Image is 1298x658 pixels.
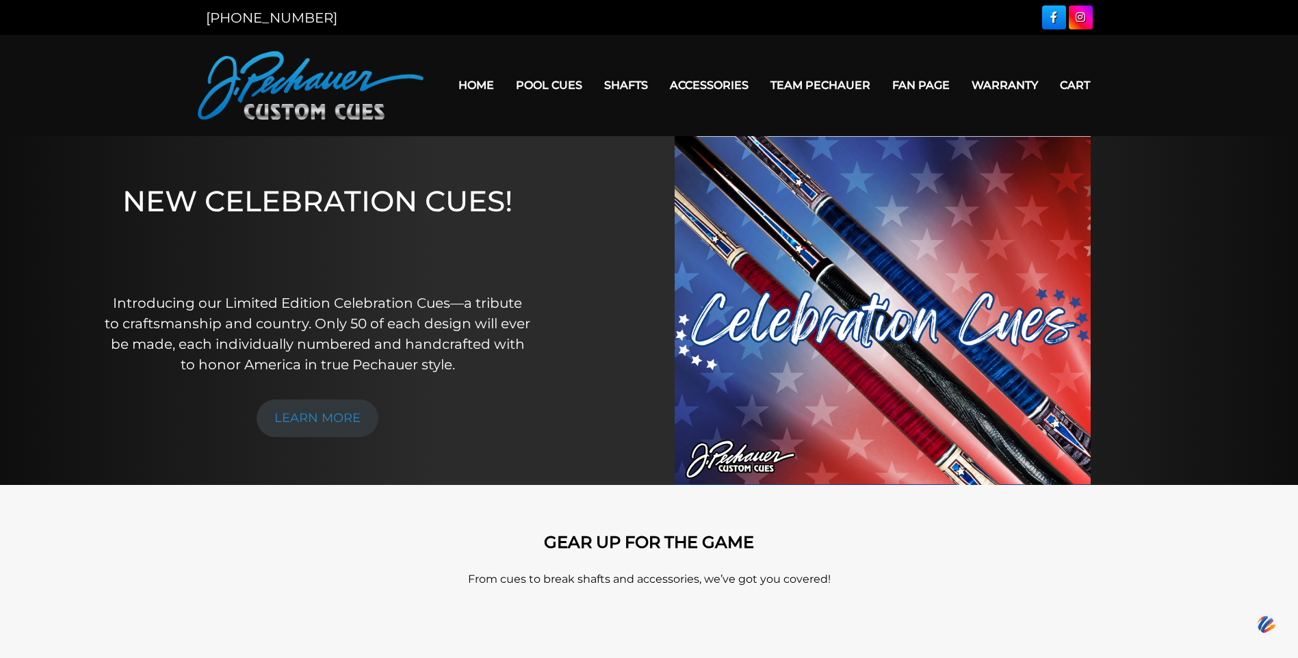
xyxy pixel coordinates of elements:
[1255,612,1278,637] img: svg+xml;base64,PHN2ZyB3aWR0aD0iNDQiIGhlaWdodD0iNDQiIHZpZXdCb3g9IjAgMCA0NCA0NCIgZmlsbD0ibm9uZSIgeG...
[104,293,531,375] p: Introducing our Limited Edition Celebration Cues—a tribute to craftsmanship and country. Only 50 ...
[198,51,424,120] img: Pechauer Custom Cues
[659,68,760,103] a: Accessories
[881,68,961,103] a: Fan Page
[206,10,337,26] a: [PHONE_NUMBER]
[544,532,754,552] strong: GEAR UP FOR THE GAME
[257,399,378,437] a: LEARN MORE
[505,68,593,103] a: Pool Cues
[961,68,1049,103] a: Warranty
[447,68,505,103] a: Home
[1049,68,1101,103] a: Cart
[593,68,659,103] a: Shafts
[104,184,531,274] h1: NEW CELEBRATION CUES!
[259,571,1039,588] p: From cues to break shafts and accessories, we’ve got you covered!
[760,68,881,103] a: Team Pechauer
